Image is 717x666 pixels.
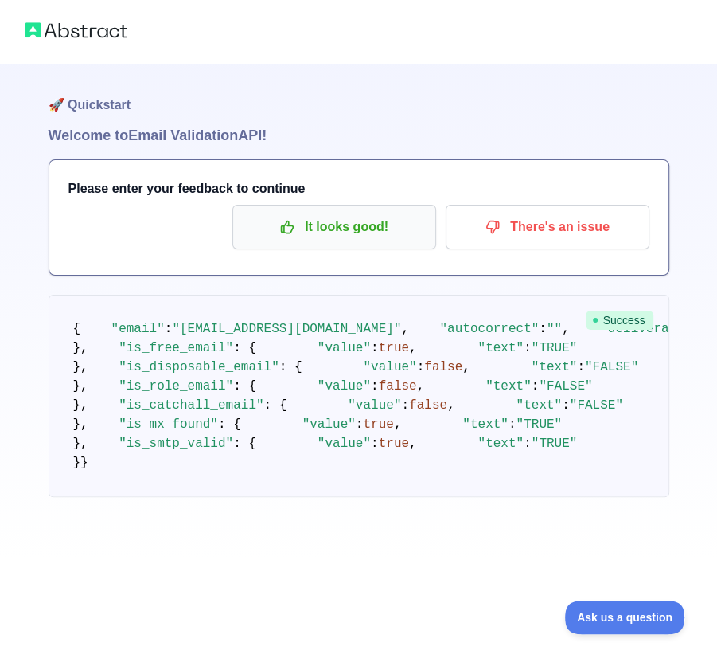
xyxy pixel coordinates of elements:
span: : { [218,417,241,432]
span: : [539,322,547,336]
button: There's an issue [446,205,649,249]
span: { [73,322,81,336]
span: "email" [111,322,165,336]
span: "text" [477,341,524,355]
span: "TRUE" [516,417,562,432]
span: Success [586,311,653,330]
span: , [417,379,425,394]
span: "text" [462,417,509,432]
span: "FALSE" [585,360,638,374]
span: : { [233,341,256,355]
span: : [509,417,516,432]
span: true [379,437,409,451]
span: "FALSE" [570,398,623,413]
span: "is_disposable_email" [119,360,279,374]
span: : { [233,379,256,394]
span: false [409,398,447,413]
span: "is_role_email" [119,379,233,394]
span: : [532,379,540,394]
span: "is_catchall_email" [119,398,263,413]
span: "TRUE" [532,437,578,451]
span: , [562,322,570,336]
span: "value" [348,398,401,413]
span: true [363,417,393,432]
span: : { [233,437,256,451]
span: "value" [318,379,371,394]
span: "TRUE" [532,341,578,355]
h1: 🚀 Quickstart [49,64,669,124]
span: "[EMAIL_ADDRESS][DOMAIN_NAME]" [172,322,401,336]
span: : [165,322,173,336]
span: : [371,341,379,355]
span: : { [264,398,287,413]
span: "value" [302,417,356,432]
span: , [462,360,470,374]
span: , [394,417,402,432]
span: "autocorrect" [439,322,539,336]
p: There's an issue [458,214,637,241]
span: "text" [516,398,562,413]
span: "text" [477,437,524,451]
span: : [524,341,532,355]
span: : [401,398,409,413]
span: : [524,437,532,451]
span: , [401,322,409,336]
span: "FALSE" [539,379,592,394]
span: , [409,437,417,451]
span: , [447,398,455,413]
span: : [577,360,585,374]
span: "is_free_email" [119,341,233,355]
span: "is_mx_found" [119,417,218,432]
h1: Welcome to Email Validation API! [49,124,669,147]
span: true [379,341,409,355]
span: "" [547,322,562,336]
button: It looks good! [232,205,436,249]
p: It looks good! [244,214,424,241]
span: false [379,379,417,394]
span: "text" [532,360,578,374]
span: : [371,437,379,451]
span: : [371,379,379,394]
span: : { [279,360,302,374]
span: , [409,341,417,355]
span: : [562,398,570,413]
span: "text" [485,379,532,394]
span: "value" [318,437,371,451]
span: "is_smtp_valid" [119,437,233,451]
h3: Please enter your feedback to continue [68,179,649,198]
span: false [424,360,462,374]
span: "value" [363,360,416,374]
span: "value" [318,341,371,355]
img: Abstract logo [25,19,127,41]
span: : [356,417,364,432]
iframe: Toggle Customer Support [565,601,685,634]
span: : [417,360,425,374]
